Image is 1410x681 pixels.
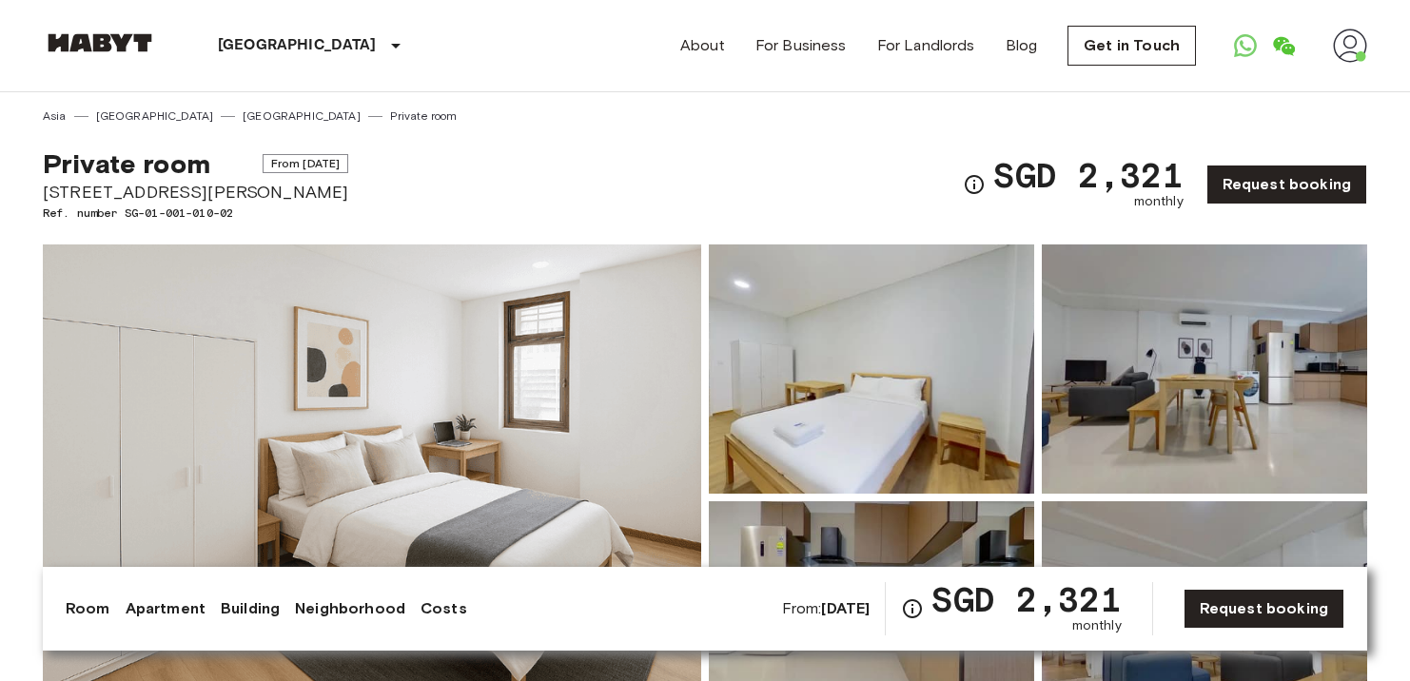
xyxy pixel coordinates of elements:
a: Neighborhood [295,597,405,620]
b: [DATE] [821,599,870,617]
a: Apartment [126,597,206,620]
a: Get in Touch [1067,26,1196,66]
a: Request booking [1184,589,1344,629]
img: Picture of unit SG-01-001-010-02 [709,244,1034,494]
a: Room [66,597,110,620]
a: Open WeChat [1264,27,1302,65]
span: [STREET_ADDRESS][PERSON_NAME] [43,180,348,204]
span: monthly [1134,192,1184,211]
a: Blog [1006,34,1038,57]
a: [GEOGRAPHIC_DATA] [243,107,361,125]
img: Picture of unit SG-01-001-010-02 [1042,244,1367,494]
a: Costs [421,597,467,620]
span: From [DATE] [263,154,349,173]
a: Open WhatsApp [1226,27,1264,65]
a: Private room [390,107,458,125]
p: [GEOGRAPHIC_DATA] [218,34,377,57]
img: Habyt [43,33,157,52]
a: Asia [43,107,67,125]
a: For Business [755,34,847,57]
span: SGD 2,321 [931,582,1121,616]
a: [GEOGRAPHIC_DATA] [96,107,214,125]
svg: Check cost overview for full price breakdown. Please note that discounts apply to new joiners onl... [963,173,986,196]
span: Private room [43,147,210,180]
svg: Check cost overview for full price breakdown. Please note that discounts apply to new joiners onl... [901,597,924,620]
a: Building [221,597,280,620]
a: About [680,34,725,57]
a: For Landlords [877,34,975,57]
span: Ref. number SG-01-001-010-02 [43,204,348,222]
img: avatar [1333,29,1367,63]
span: From: [782,598,871,619]
span: SGD 2,321 [993,158,1183,192]
a: Request booking [1206,165,1367,204]
span: monthly [1072,616,1122,635]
